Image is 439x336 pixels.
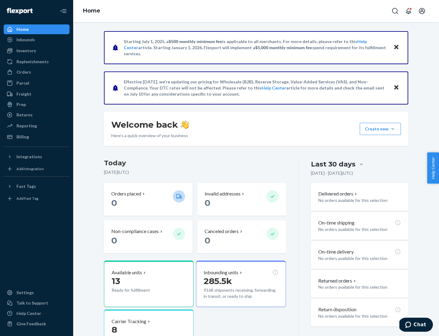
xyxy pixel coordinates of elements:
div: Add Fast Tag [16,196,38,201]
ol: breadcrumbs [78,2,105,20]
a: Freight [4,89,70,99]
div: Orders [16,69,31,75]
button: Inbounding units285.5k9168 shipments receiving, forwarding, in transit, or ready to ship [196,261,286,307]
p: Starting July 1, 2025, a is applicable to all merchants. For more details, please refer to this a... [124,38,387,57]
span: $500 monthly minimum fee [169,39,222,44]
p: Effective [DATE], we're updating our pricing for Wholesale (B2B), Reserve Storage, Value-Added Se... [124,79,387,97]
div: Integrations [16,154,42,160]
a: Add Fast Tag [4,194,70,203]
p: Invalid addresses [205,190,241,197]
button: Fast Tags [4,181,70,191]
button: Create new [360,123,401,135]
button: Open Search Box [389,5,401,17]
p: No orders available for this selection [318,313,401,319]
a: Home [83,7,100,14]
button: Give Feedback [4,319,70,329]
div: Add Integration [16,166,44,171]
p: On-time delivery [318,248,354,255]
button: Invalid addresses 0 [197,183,286,216]
p: On-time shipping [318,219,355,226]
button: Close [392,43,400,52]
p: No orders available for this selection [318,226,401,232]
button: Available units13Ready for fulfillment [104,261,194,307]
a: Home [4,24,70,34]
span: 8 [112,324,117,335]
iframe: Opens a widget where you can chat to one of our agents [399,318,433,333]
div: Home [16,26,29,32]
p: Return disposition [318,306,356,313]
img: hand-wave emoji [180,120,189,129]
p: No orders available for this selection [318,284,401,290]
button: Close Navigation [57,5,70,17]
p: 9168 shipments receiving, forwarding, in transit, or ready to ship [204,287,278,299]
button: Returned orders [318,277,357,284]
p: Canceled orders [205,228,239,235]
div: Freight [16,91,31,97]
h1: Welcome back [111,119,189,130]
div: Replenishments [16,59,49,65]
a: Returns [4,110,70,120]
p: [DATE] - [DATE] ( UTC ) [311,170,353,176]
div: Parcel [16,80,29,86]
div: Talk to Support [16,300,48,306]
a: Help Center [4,309,70,318]
p: Carrier Tracking [112,318,146,325]
div: Billing [16,134,29,140]
span: 0 [111,198,117,208]
button: Close [392,83,400,92]
div: Help Center [16,310,41,316]
div: Reporting [16,123,37,129]
div: Fast Tags [16,183,36,189]
p: [DATE] ( UTC ) [104,169,286,175]
div: Prep [16,101,26,108]
p: Available units [112,269,142,276]
h3: Today [104,158,286,168]
a: Prep [4,100,70,109]
p: Orders placed [111,190,141,197]
p: No orders available for this selection [318,197,401,203]
div: Settings [16,290,34,296]
a: Inventory [4,46,70,56]
span: 285.5k [204,276,232,286]
img: Flexport logo [7,8,33,14]
span: 13 [112,276,120,286]
a: Reporting [4,121,70,131]
button: Delivered orders [318,190,358,197]
p: Inbounding units [204,269,238,276]
p: No orders available for this selection [318,255,401,261]
div: Give Feedback [16,321,46,327]
div: Inventory [16,48,36,54]
a: Parcel [4,78,70,88]
a: Settings [4,288,70,298]
a: Inbounds [4,35,70,45]
span: $5,000 monthly minimum fee [255,45,312,50]
span: 0 [205,235,210,246]
div: Last 30 days [311,159,355,169]
button: Help Center [427,152,439,184]
button: Non-compliance cases 0 [104,221,192,253]
a: Help Center [262,85,286,90]
button: Canceled orders 0 [197,221,286,253]
button: Open notifications [402,5,415,17]
p: Ready for fulfillment [112,287,168,293]
button: Integrations [4,152,70,162]
div: Returns [16,112,33,118]
span: 0 [205,198,210,208]
button: Open account menu [416,5,428,17]
p: Here’s a quick overview of your business [111,133,189,139]
button: Orders placed 0 [104,183,192,216]
span: 0 [111,235,117,246]
a: Replenishments [4,57,70,67]
a: Billing [4,132,70,142]
button: Talk to Support [4,298,70,308]
a: Orders [4,67,70,77]
a: Add Integration [4,164,70,174]
div: Inbounds [16,37,35,43]
p: Non-compliance cases [111,228,159,235]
